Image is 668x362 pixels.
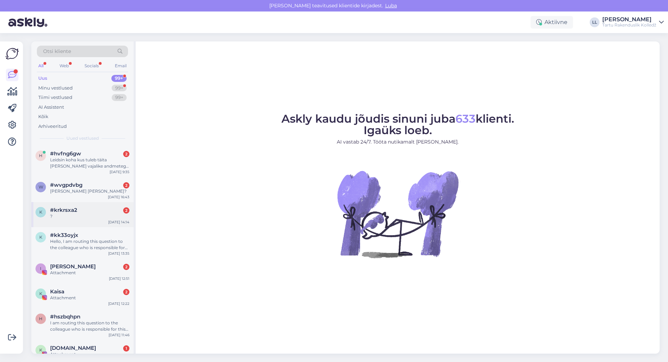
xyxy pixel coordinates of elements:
[110,169,129,175] div: [DATE] 9:35
[50,263,96,270] span: Ismail Mirzojev
[50,320,129,332] div: I am routing this question to the colleague who is responsible for this topic. The reply might ta...
[50,314,80,320] span: #hszbqhpn
[50,345,96,351] span: KukkumisKaitse.ee
[38,85,73,92] div: Minu vestlused
[39,153,42,158] span: h
[38,104,64,111] div: AI Assistent
[38,113,48,120] div: Kõik
[50,213,129,219] div: ?
[108,219,129,225] div: [DATE] 14:14
[39,209,42,215] span: k
[50,182,82,188] span: #wvgpdvbg
[43,48,71,55] span: Otsi kliente
[123,345,129,352] div: 1
[281,138,514,146] p: AI vastab 24/7. Tööta nutikamalt [PERSON_NAME].
[83,61,100,70] div: Socials
[123,151,129,157] div: 2
[590,17,599,27] div: LL
[531,16,573,29] div: Aktiivne
[38,123,67,130] div: Arhiveeritud
[112,85,127,92] div: 99+
[39,347,42,353] span: K
[50,188,129,194] div: [PERSON_NAME] [PERSON_NAME]?
[109,276,129,281] div: [DATE] 12:51
[38,94,72,101] div: Tiimi vestlused
[38,75,47,82] div: Uus
[39,184,43,190] span: w
[50,232,78,238] span: #kk33oyjx
[602,22,656,28] div: Tartu Rakenduslik Kolledž
[281,112,514,137] span: Askly kaudu jõudis sinuni juba klienti. Igaüks loeb.
[123,289,129,295] div: 2
[50,288,64,295] span: Kaisa
[50,270,129,276] div: Attachment
[39,234,42,240] span: k
[455,112,476,125] span: 633
[602,17,664,28] a: [PERSON_NAME]Tartu Rakenduslik Kolledž
[39,316,42,321] span: h
[123,182,129,188] div: 2
[50,207,77,213] span: #krkrsxa2
[58,61,70,70] div: Web
[108,194,129,200] div: [DATE] 16:43
[335,151,460,277] img: No Chat active
[108,251,129,256] div: [DATE] 13:35
[40,266,41,271] span: I
[108,301,129,306] div: [DATE] 12:22
[50,151,81,157] span: #hvfng6gw
[66,135,99,141] span: Uued vestlused
[383,2,399,9] span: Luba
[109,332,129,338] div: [DATE] 11:46
[39,291,42,296] span: K
[111,75,127,82] div: 99+
[113,61,128,70] div: Email
[123,207,129,214] div: 2
[123,264,129,270] div: 2
[50,238,129,251] div: Hello, I am routing this question to the colleague who is responsible for this topic. The reply m...
[37,61,45,70] div: All
[6,47,19,60] img: Askly Logo
[50,157,129,169] div: Leidsin koha kus tuleb täita [PERSON_NAME] vajalike andmetega, et saaks siseveebiga liituda
[112,94,127,101] div: 99+
[50,295,129,301] div: Attachment
[602,17,656,22] div: [PERSON_NAME]
[50,351,129,357] div: Attachment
